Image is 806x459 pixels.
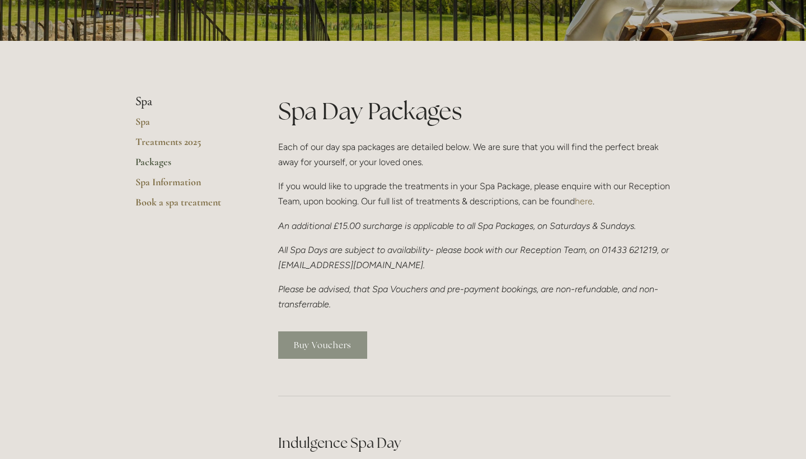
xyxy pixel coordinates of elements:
em: All Spa Days are subject to availability- please book with our Reception Team, on 01433 621219, o... [278,245,671,270]
a: Spa Information [135,176,242,196]
p: Each of our day spa packages are detailed below. We are sure that you will find the perfect break... [278,139,671,170]
a: here [575,196,593,207]
li: Spa [135,95,242,109]
a: Treatments 2025 [135,135,242,156]
a: Buy Vouchers [278,331,367,359]
p: If you would like to upgrade the treatments in your Spa Package, please enquire with our Receptio... [278,179,671,209]
em: An additional £15.00 surcharge is applicable to all Spa Packages, on Saturdays & Sundays. [278,221,636,231]
a: Spa [135,115,242,135]
h1: Spa Day Packages [278,95,671,128]
h2: Indulgence Spa Day [278,433,671,453]
a: Book a spa treatment [135,196,242,216]
em: Please be advised, that Spa Vouchers and pre-payment bookings, are non-refundable, and non-transf... [278,284,658,310]
a: Packages [135,156,242,176]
